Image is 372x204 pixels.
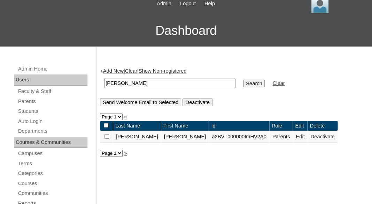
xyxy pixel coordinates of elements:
a: Clear [272,80,285,86]
div: Users [14,74,87,86]
a: Parents [17,97,87,106]
input: Send Welcome Email to Selected [100,99,181,106]
td: Delete [308,121,337,131]
div: Courses & Communities [14,137,87,148]
a: Admin Home [17,65,87,73]
a: » [124,150,127,156]
a: Departments [17,127,87,136]
a: Clear [125,68,137,74]
input: Deactivate [183,99,212,106]
a: Faculty & Staff [17,87,87,96]
td: a2BVT000000ImHV2A0 [209,131,269,143]
td: Role [270,121,293,131]
td: Edit [293,121,307,131]
h3: Dashboard [3,15,369,46]
input: Search [104,79,235,88]
a: Add New [103,68,124,74]
a: Show Non-registered [139,68,187,74]
a: Campuses [17,149,87,158]
a: Categories [17,169,87,178]
a: » [124,114,127,119]
div: + | | [100,67,365,106]
a: Auto Login [17,117,87,126]
a: Communities [17,189,87,198]
td: [PERSON_NAME] [161,131,209,143]
td: First Name [161,121,209,131]
td: Last Name [113,121,161,131]
a: Deactivate [310,134,334,139]
a: Edit [296,134,304,139]
td: Parents [270,131,293,143]
a: Terms [17,159,87,168]
a: Students [17,107,87,116]
td: [PERSON_NAME] [113,131,161,143]
input: Search [243,80,265,87]
td: Id [209,121,269,131]
a: Courses [17,179,87,188]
